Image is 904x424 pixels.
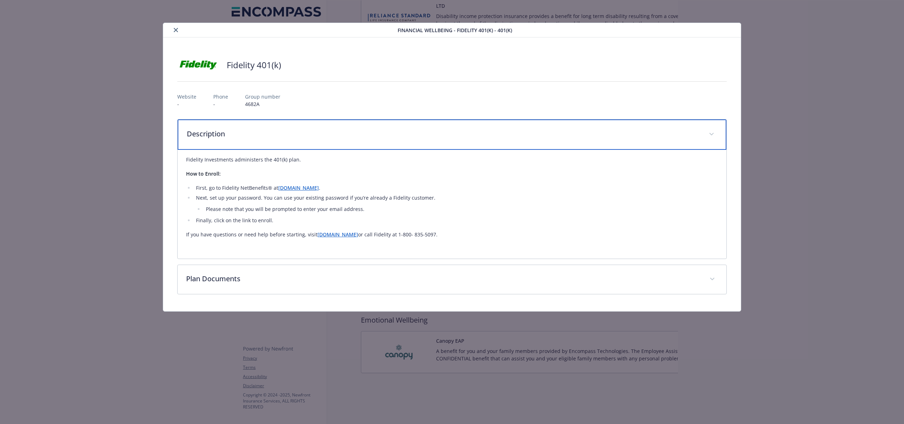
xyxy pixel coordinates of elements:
img: Fidelity Investments [177,54,220,76]
button: close [172,26,180,34]
li: Finally, click on the link to enroll. [194,216,718,225]
p: If you have questions or need help before starting, visit or call Fidelity at 1-800- 835-5097. [186,230,718,239]
a: [DOMAIN_NAME] [317,231,358,238]
li: Next, set up your password. You can use your existing password if you’re already a Fidelity custo... [194,194,718,213]
p: Phone [213,93,228,100]
p: 4682A [245,100,280,108]
div: Description [178,119,726,150]
p: Plan Documents [186,273,701,284]
div: Description [178,150,726,259]
li: Please note that you will be prompted to enter your email address. [204,205,718,213]
p: - [213,100,228,108]
p: Fidelity Investments administers the 401(k) plan. [186,155,718,164]
p: Description [187,129,700,139]
p: - [177,100,196,108]
div: details for plan Financial Wellbeing - Fidelity 401(k) - 401(k) [90,23,814,312]
span: Financial Wellbeing - Fidelity 401(k) - 401(k) [398,26,512,34]
strong: How to Enroll: [186,170,221,177]
li: First, go to Fidelity NetBenefits® at . [194,184,718,192]
p: Website [177,93,196,100]
a: [DOMAIN_NAME] [278,184,319,191]
h2: Fidelity 401(k) [227,59,281,71]
p: Group number [245,93,280,100]
div: Plan Documents [178,265,726,294]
